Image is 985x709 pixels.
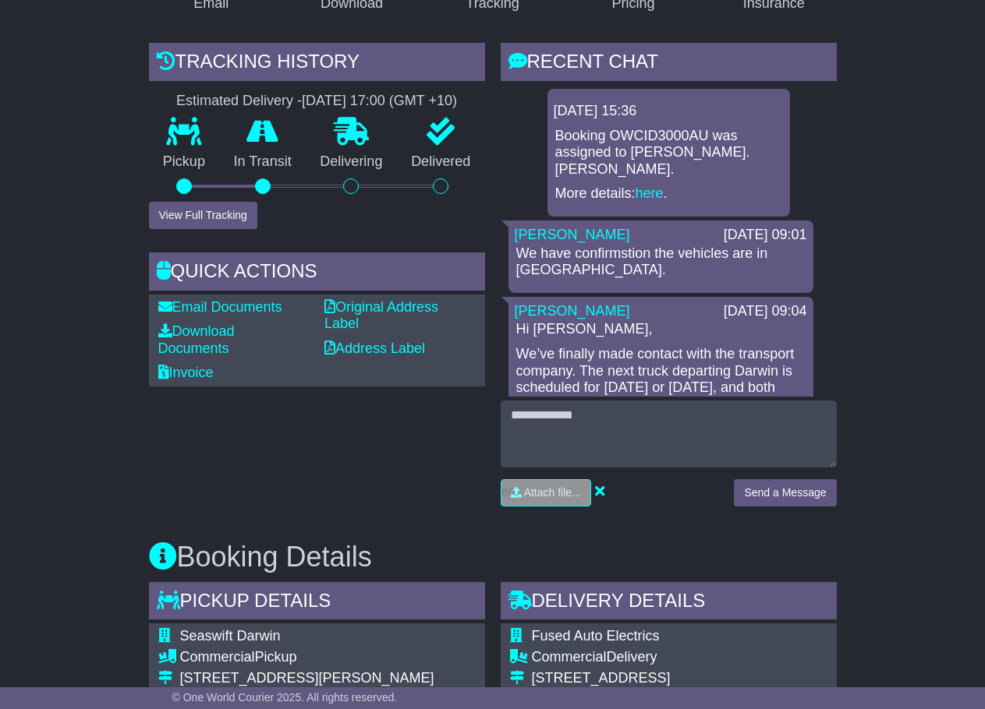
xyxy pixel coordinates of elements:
[219,153,306,171] p: In Transit
[532,649,770,666] div: Delivery
[158,299,282,315] a: Email Documents
[734,479,836,506] button: Send a Message
[302,93,457,110] div: [DATE] 17:00 (GMT +10)
[149,43,485,85] div: Tracking history
[324,340,425,356] a: Address Label
[515,303,630,319] a: [PERSON_NAME]
[306,153,397,171] p: Delivering
[158,323,235,356] a: Download Documents
[636,185,664,201] a: here
[532,670,770,687] div: [STREET_ADDRESS]
[149,202,257,229] button: View Full Tracking
[516,245,806,279] p: We have confirmstion the vehicles are in [GEOGRAPHIC_DATA].
[180,649,255,665] span: Commercial
[532,649,607,665] span: Commercial
[149,153,220,171] p: Pickup
[555,128,782,178] p: Booking OWCID3000AU was assigned to [PERSON_NAME].[PERSON_NAME].
[724,303,807,320] div: [DATE] 09:04
[172,691,398,704] span: © One World Courier 2025. All rights reserved.
[501,582,837,624] div: Delivery Details
[555,185,782,203] p: More details: .
[180,628,281,644] span: Seaswift Darwin
[501,43,837,85] div: RECENT CHAT
[516,321,806,338] p: Hi [PERSON_NAME],
[149,93,485,110] div: Estimated Delivery -
[180,670,434,687] div: [STREET_ADDRESS][PERSON_NAME]
[149,582,485,624] div: Pickup Details
[180,649,434,666] div: Pickup
[516,346,806,413] p: We’ve finally made contact with the transport company. The next truck departing Darwin is schedul...
[149,252,485,295] div: Quick Actions
[324,299,438,332] a: Original Address Label
[724,227,807,244] div: [DATE] 09:01
[532,628,660,644] span: Fused Auto Electrics
[515,227,630,242] a: [PERSON_NAME]
[397,153,485,171] p: Delivered
[554,103,784,120] div: [DATE] 15:36
[149,541,837,573] h3: Booking Details
[158,365,214,380] a: Invoice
